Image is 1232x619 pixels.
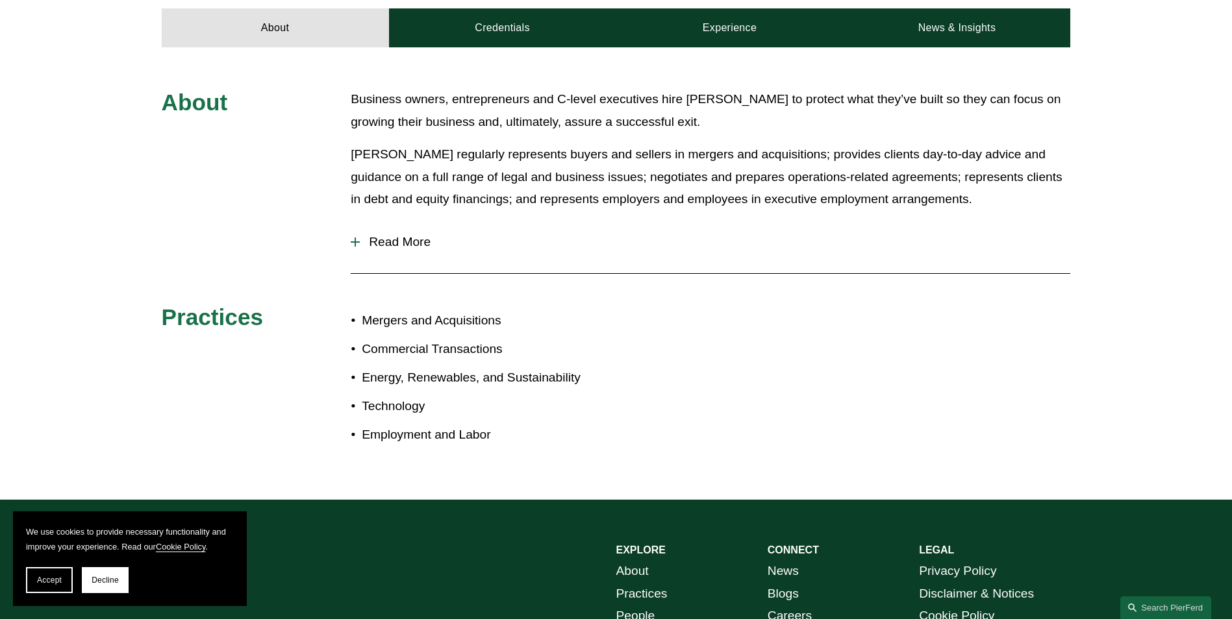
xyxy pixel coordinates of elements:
[362,395,616,418] p: Technology
[92,576,119,585] span: Decline
[616,544,666,555] strong: EXPLORE
[360,235,1070,249] span: Read More
[351,225,1070,259] button: Read More
[351,88,1070,133] p: Business owners, entrepreneurs and C-level executives hire [PERSON_NAME] to protect what they’ve ...
[919,583,1034,605] a: Disclaimer & Notices
[82,567,129,593] button: Decline
[162,304,264,330] span: Practices
[362,309,616,332] p: Mergers and Acquisitions
[362,338,616,361] p: Commercial Transactions
[768,583,799,605] a: Blogs
[13,511,247,606] section: Cookie banner
[156,542,206,552] a: Cookie Policy
[162,8,389,47] a: About
[26,524,234,554] p: We use cookies to provide necessary functionality and improve your experience. Read our .
[1120,596,1211,619] a: Search this site
[768,544,819,555] strong: CONNECT
[616,583,668,605] a: Practices
[616,560,649,583] a: About
[389,8,616,47] a: Credentials
[919,544,954,555] strong: LEGAL
[768,560,799,583] a: News
[37,576,62,585] span: Accept
[26,567,73,593] button: Accept
[351,143,1070,211] p: [PERSON_NAME] regularly represents buyers and sellers in mergers and acquisitions; provides clien...
[162,90,228,115] span: About
[919,560,996,583] a: Privacy Policy
[843,8,1070,47] a: News & Insights
[362,367,616,389] p: Energy, Renewables, and Sustainability
[616,8,844,47] a: Experience
[362,424,616,446] p: Employment and Labor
